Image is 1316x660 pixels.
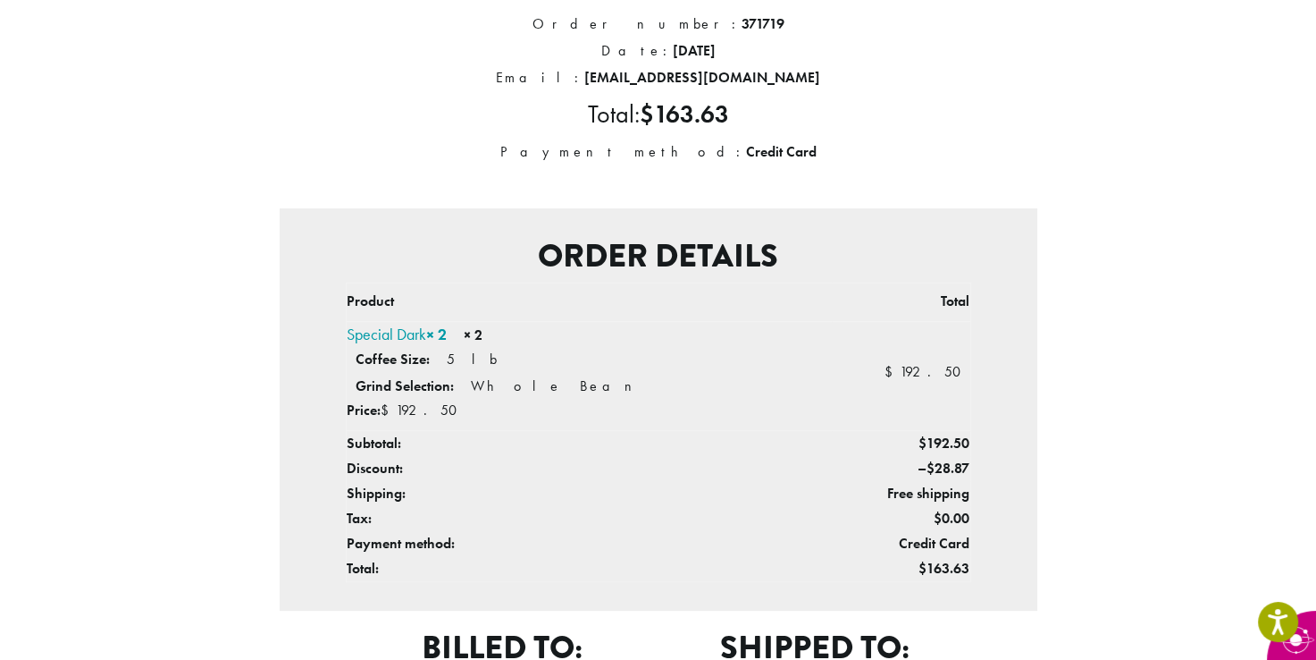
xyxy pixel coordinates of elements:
[673,41,716,60] strong: [DATE]
[640,98,729,130] bdi: 163.63
[640,98,654,130] span: $
[471,377,646,395] p: Whole Bean
[280,11,1037,38] li: Order number:
[918,559,969,578] span: 163.63
[934,509,969,528] span: 0.00
[294,237,1023,275] h2: Order details
[346,283,832,322] th: Product
[832,456,969,481] td: –
[346,481,832,506] th: Shipping:
[918,434,926,453] span: $
[918,559,926,578] span: $
[884,362,900,381] span: $
[746,142,817,161] strong: Credit Card
[832,481,969,506] td: Free shipping
[832,531,969,556] td: Credit Card
[584,68,820,87] strong: [EMAIL_ADDRESS][DOMAIN_NAME]
[280,64,1037,91] li: Email:
[464,326,482,344] strong: × 2
[381,401,465,419] span: 192.50
[356,350,430,368] strong: Coffee Size:
[280,91,1037,139] li: Total:
[381,401,396,419] span: $
[356,377,454,395] strong: Grind Selection:
[346,506,832,531] th: Tax:
[347,401,381,419] strong: Price:
[426,324,447,344] strong: × 2
[346,531,832,556] th: Payment method:
[742,14,784,33] strong: 371719
[934,509,942,528] span: $
[346,431,832,457] th: Subtotal:
[346,556,832,582] th: Total:
[447,350,498,368] p: 5 lb
[280,139,1037,165] li: Payment method:
[926,459,969,478] span: 28.87
[884,362,969,381] bdi: 192.50
[926,459,935,478] span: $
[280,38,1037,64] li: Date:
[346,456,832,481] th: Discount:
[918,434,969,453] span: 192.50
[832,283,969,322] th: Total
[347,324,447,344] a: Special Dark× 2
